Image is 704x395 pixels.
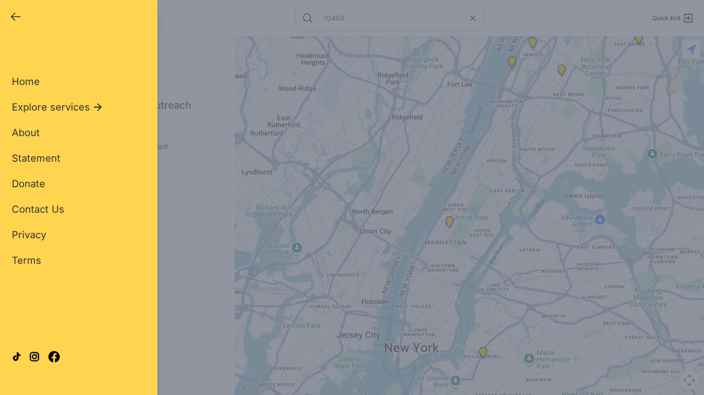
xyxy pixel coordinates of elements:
a: Statement [12,151,60,165]
span: About [12,127,40,139]
button: Explore services [12,100,104,114]
span: Donate [12,178,45,190]
span: Explore services [12,100,90,114]
a: About [12,126,40,140]
a: Terms [12,254,41,267]
a: Privacy [12,228,46,242]
span: Privacy [12,229,46,241]
a: Contact Us [12,202,64,216]
a: Home [12,75,40,88]
span: Contact Us [12,203,64,215]
span: Statement [12,152,60,164]
a: Donate [12,177,45,191]
span: Home [12,76,40,87]
span: Terms [12,254,41,266]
